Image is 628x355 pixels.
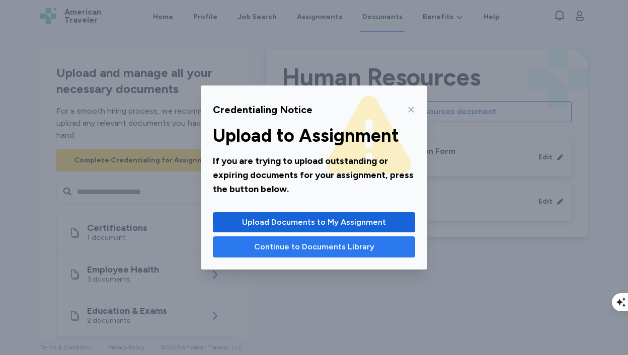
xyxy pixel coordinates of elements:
[213,154,415,196] div: If you are trying to upload outstanding or expiring documents for your assignment, press the butt...
[213,236,415,257] button: Continue to Documents Library
[213,126,415,146] div: Upload to Assignment
[213,103,312,117] div: Credentialing Notice
[254,241,374,253] span: Continue to Documents Library
[242,216,386,228] span: Upload Documents to My Assignment
[213,212,415,232] button: Upload Documents to My Assignment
